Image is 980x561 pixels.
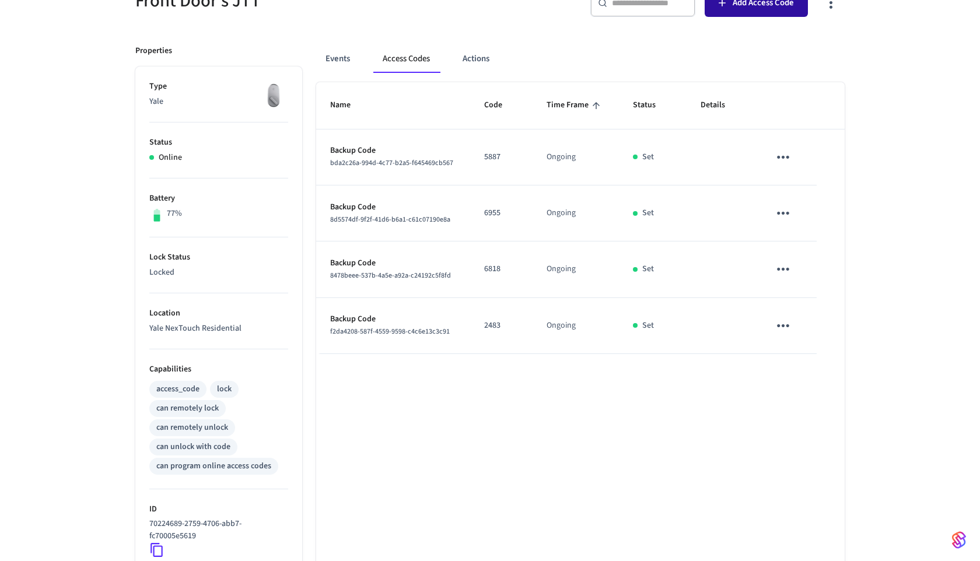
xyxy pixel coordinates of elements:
p: Type [149,80,288,93]
span: Details [701,96,740,114]
p: Yale NexTouch Residential [149,322,288,335]
div: lock [217,383,232,395]
p: 2483 [484,320,519,332]
span: Time Frame [547,96,604,114]
p: Set [642,263,654,275]
p: 6955 [484,207,519,219]
span: f2da4208-587f-4559-9598-c4c6e13c3c91 [330,327,450,336]
p: Lock Status [149,251,288,264]
span: bda2c26a-994d-4c77-b2a5-f645469cb567 [330,158,453,168]
td: Ongoing [533,241,619,297]
td: Ongoing [533,185,619,241]
div: can remotely unlock [156,422,228,434]
p: Capabilities [149,363,288,376]
td: Ongoing [533,298,619,354]
p: Backup Code [330,201,456,213]
div: can remotely lock [156,402,219,415]
p: Properties [135,45,172,57]
div: ant example [316,45,845,73]
span: Status [633,96,671,114]
div: can unlock with code [156,441,230,453]
p: Status [149,136,288,149]
p: Backup Code [330,145,456,157]
table: sticky table [316,82,845,354]
td: Ongoing [533,129,619,185]
p: 77% [167,208,182,220]
span: Code [484,96,517,114]
p: Set [642,151,654,163]
p: Location [149,307,288,320]
button: Events [316,45,359,73]
p: Set [642,320,654,332]
img: SeamLogoGradient.69752ec5.svg [952,531,966,549]
span: Name [330,96,366,114]
p: Battery [149,192,288,205]
p: Backup Code [330,257,456,269]
img: August Wifi Smart Lock 3rd Gen, Silver, Front [259,80,288,110]
p: 70224689-2759-4706-abb7-fc70005e5619 [149,518,283,542]
p: Backup Code [330,313,456,325]
p: ID [149,503,288,516]
button: Actions [453,45,499,73]
p: 5887 [484,151,519,163]
span: 8478beee-537b-4a5e-a92a-c24192c5f8fd [330,271,451,280]
p: Online [159,152,182,164]
p: Set [642,207,654,219]
span: 8d5574df-9f2f-41d6-b6a1-c61c07190e8a [330,215,450,225]
p: 6818 [484,263,519,275]
div: access_code [156,383,199,395]
p: Locked [149,267,288,279]
p: Yale [149,96,288,108]
button: Access Codes [373,45,439,73]
div: can program online access codes [156,460,271,472]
